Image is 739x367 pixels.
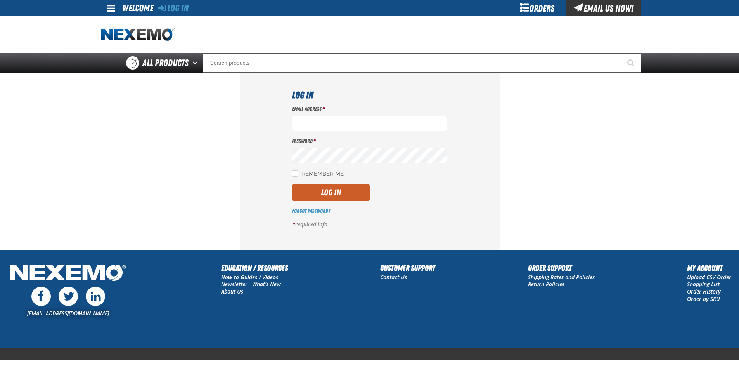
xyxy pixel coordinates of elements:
[292,221,447,228] p: required info
[292,208,330,214] a: Forgot Password?
[203,53,641,73] input: Search
[292,184,370,201] button: Log In
[221,288,243,295] a: About Us
[687,262,731,274] h2: My Account
[158,3,189,14] a: Log In
[687,288,721,295] a: Order History
[292,105,447,113] label: Email Address
[27,310,109,317] a: [EMAIL_ADDRESS][DOMAIN_NAME]
[622,53,641,73] button: Start Searching
[221,273,278,281] a: How to Guides / Videos
[8,262,128,285] img: Nexemo Logo
[101,28,175,42] a: Home
[687,280,720,288] a: Shopping List
[221,262,288,274] h2: Education / Resources
[528,273,595,281] a: Shipping Rates and Policies
[101,28,175,42] img: Nexemo logo
[190,53,203,73] button: Open All Products pages
[292,137,447,145] label: Password
[528,262,595,274] h2: Order Support
[380,262,435,274] h2: Customer Support
[292,170,344,178] label: Remember Me
[221,280,281,288] a: Newsletter - What's New
[380,273,407,281] a: Contact Us
[292,88,447,102] h1: Log In
[687,295,720,303] a: Order by SKU
[687,273,731,281] a: Upload CSV Order
[292,170,298,177] input: Remember Me
[528,280,564,288] a: Return Policies
[142,56,189,70] span: All Products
